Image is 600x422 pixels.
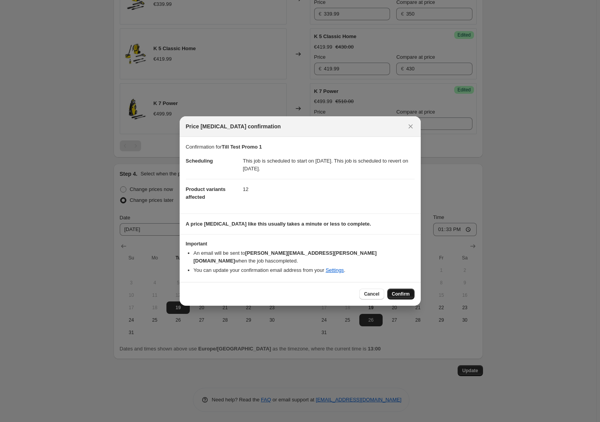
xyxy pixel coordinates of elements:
span: Price [MEDICAL_DATA] confirmation [186,123,281,130]
li: An email will be sent to when the job has completed . [194,249,415,265]
button: Cancel [359,289,384,299]
p: Confirmation for [186,143,415,151]
h3: Important [186,241,415,247]
span: Scheduling [186,158,213,164]
span: Cancel [364,291,379,297]
a: Settings [325,267,344,273]
span: Product variants affected [186,186,226,200]
b: Till Test Promo 1 [222,144,262,150]
button: Confirm [387,289,415,299]
dd: 12 [243,179,415,200]
li: You can update your confirmation email address from your . [194,266,415,274]
button: Close [405,121,416,132]
b: [PERSON_NAME][EMAIL_ADDRESS][PERSON_NAME][DOMAIN_NAME] [194,250,377,264]
b: A price [MEDICAL_DATA] like this usually takes a minute or less to complete. [186,221,371,227]
span: Confirm [392,291,410,297]
dd: This job is scheduled to start on [DATE]. This job is scheduled to revert on [DATE]. [243,151,415,179]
